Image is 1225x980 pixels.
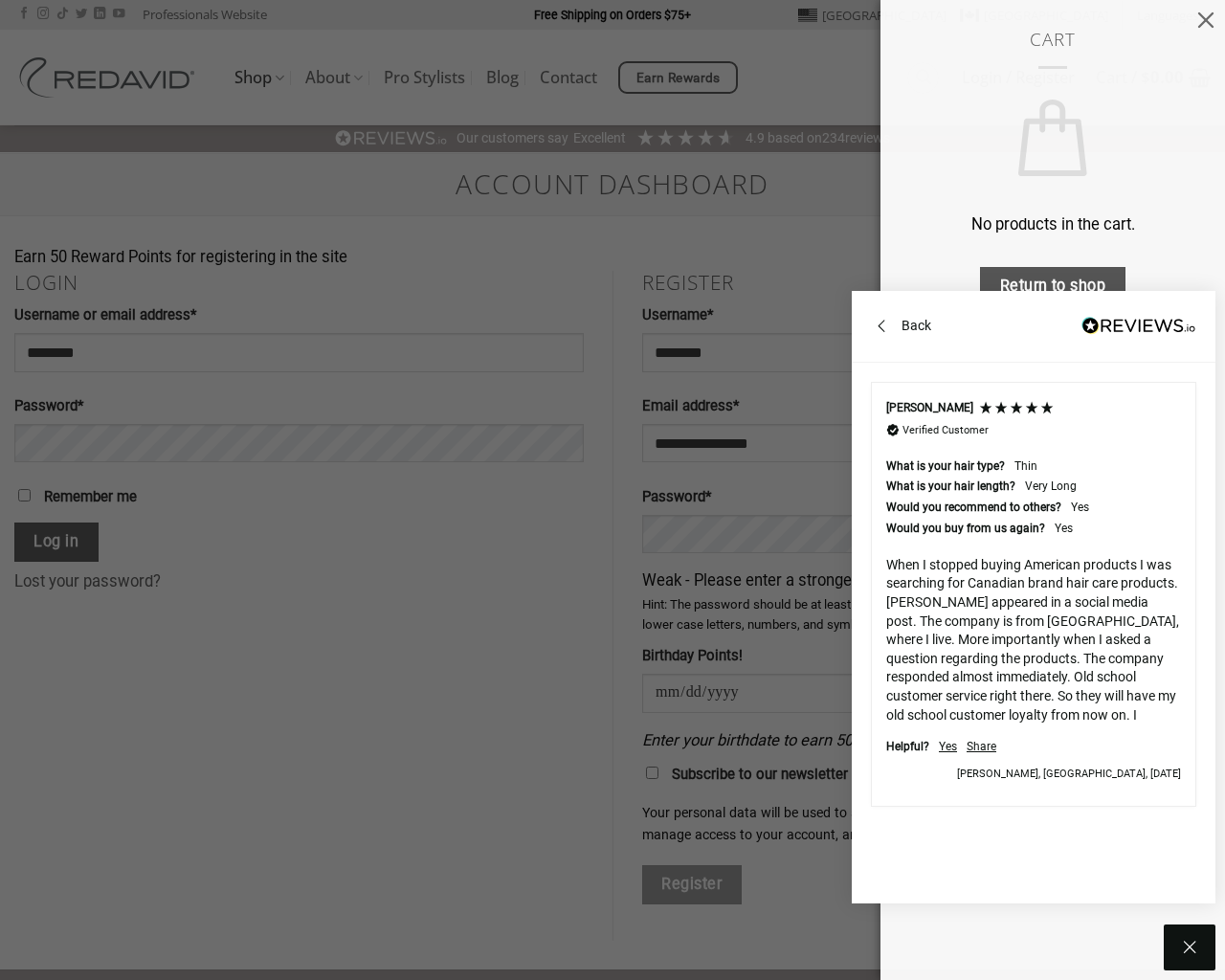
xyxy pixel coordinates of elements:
div: [PERSON_NAME] [886,400,973,416]
div: Would you buy from us again? [886,521,1045,537]
div: Yes [1071,500,1089,516]
div: When I stopped buying American products I was searching for Canadian brand hair care products. [P... [886,556,1181,724]
a: Return to shop [980,267,1125,306]
span: Cart [909,29,1196,50]
div: Back [871,316,931,337]
div: Thin [1014,458,1037,475]
div: Back [902,317,931,336]
div: Yes [939,739,957,755]
div: Very Long [1025,479,1077,495]
div: Helpful ? [886,739,929,755]
div: Verified Customer [902,423,989,437]
i: Close [1178,936,1201,959]
p: No products in the cart. [909,212,1196,238]
div: Yes [1055,521,1073,537]
img: REVIEWS.io [1081,317,1196,335]
div: What is your hair type? [886,458,1005,475]
div: What is your hair length? [886,479,1015,495]
div: Share [967,739,996,755]
div: Would you recommend to others? [886,500,1061,516]
div: [PERSON_NAME], [GEOGRAPHIC_DATA], [DATE] [886,767,1181,781]
div: 5 Stars [978,400,1055,415]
